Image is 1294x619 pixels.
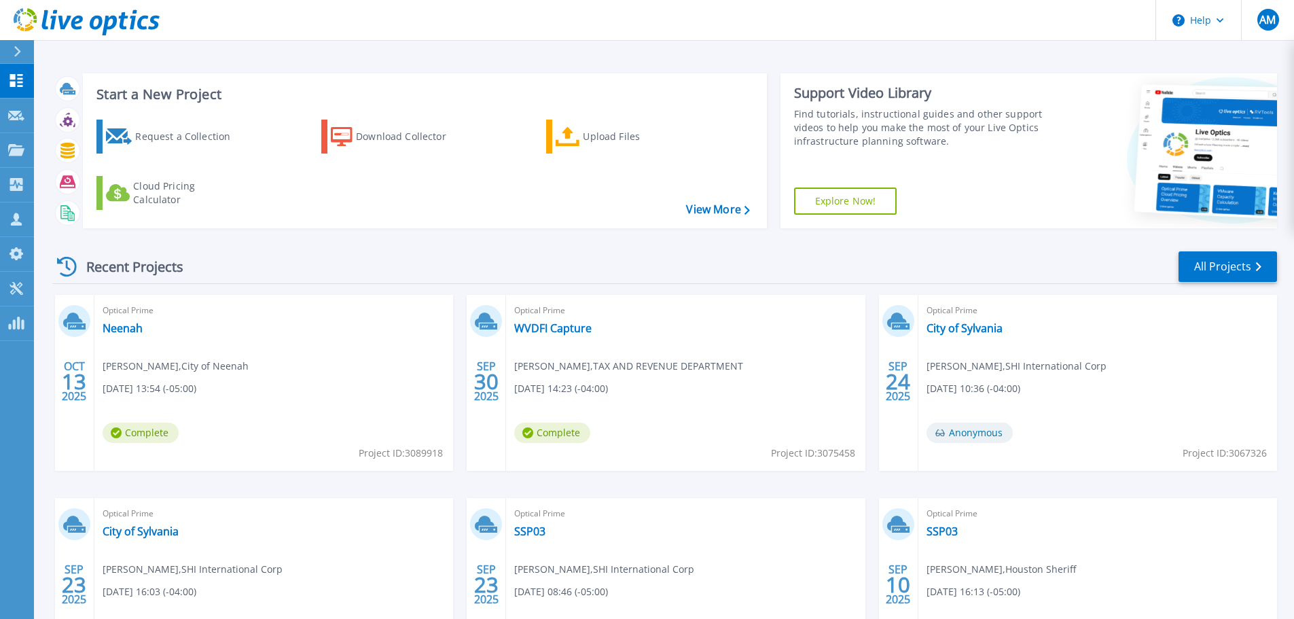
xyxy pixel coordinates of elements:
[474,376,499,387] span: 30
[62,376,86,387] span: 13
[96,176,248,210] a: Cloud Pricing Calculator
[686,203,749,216] a: View More
[794,188,897,215] a: Explore Now!
[514,525,545,538] a: SSP03
[473,357,499,406] div: SEP 2025
[927,381,1020,396] span: [DATE] 10:36 (-04:00)
[103,506,445,521] span: Optical Prime
[886,579,910,590] span: 10
[62,579,86,590] span: 23
[546,120,698,154] a: Upload Files
[771,446,855,461] span: Project ID: 3075458
[321,120,473,154] a: Download Collector
[473,560,499,609] div: SEP 2025
[96,120,248,154] a: Request a Collection
[927,584,1020,599] span: [DATE] 16:13 (-05:00)
[103,303,445,318] span: Optical Prime
[61,560,87,609] div: SEP 2025
[927,423,1013,443] span: Anonymous
[927,562,1076,577] span: [PERSON_NAME] , Houston Sheriff
[61,357,87,406] div: OCT 2025
[583,123,691,150] div: Upload Files
[514,506,857,521] span: Optical Prime
[359,446,443,461] span: Project ID: 3089918
[103,562,283,577] span: [PERSON_NAME] , SHI International Corp
[96,87,749,102] h3: Start a New Project
[927,303,1269,318] span: Optical Prime
[103,584,196,599] span: [DATE] 16:03 (-04:00)
[927,359,1107,374] span: [PERSON_NAME] , SHI International Corp
[1259,14,1276,25] span: AM
[1183,446,1267,461] span: Project ID: 3067326
[794,84,1047,102] div: Support Video Library
[103,423,179,443] span: Complete
[103,525,179,538] a: City of Sylvania
[514,584,608,599] span: [DATE] 08:46 (-05:00)
[514,381,608,396] span: [DATE] 14:23 (-04:00)
[133,179,242,207] div: Cloud Pricing Calculator
[927,321,1003,335] a: City of Sylvania
[927,525,958,538] a: SSP03
[52,250,202,283] div: Recent Projects
[514,321,592,335] a: WVDFI Capture
[514,562,694,577] span: [PERSON_NAME] , SHI International Corp
[103,381,196,396] span: [DATE] 13:54 (-05:00)
[514,359,743,374] span: [PERSON_NAME] , TAX AND REVENUE DEPARTMENT
[885,560,911,609] div: SEP 2025
[135,123,244,150] div: Request a Collection
[514,423,590,443] span: Complete
[474,579,499,590] span: 23
[794,107,1047,148] div: Find tutorials, instructional guides and other support videos to help you make the most of your L...
[356,123,465,150] div: Download Collector
[1179,251,1277,282] a: All Projects
[103,359,249,374] span: [PERSON_NAME] , City of Neenah
[514,303,857,318] span: Optical Prime
[886,376,910,387] span: 24
[885,357,911,406] div: SEP 2025
[103,321,143,335] a: Neenah
[927,506,1269,521] span: Optical Prime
